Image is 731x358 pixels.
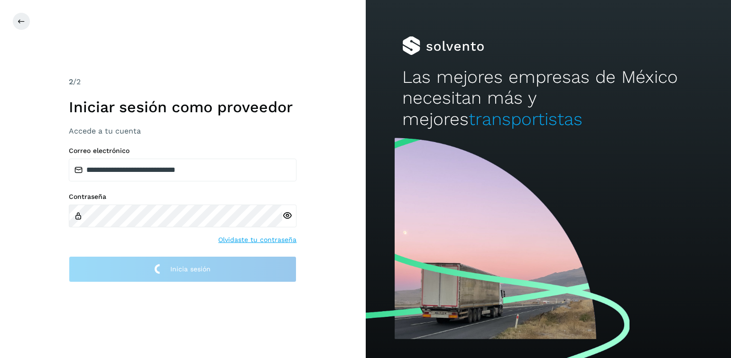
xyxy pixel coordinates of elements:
[69,77,73,86] span: 2
[170,266,211,272] span: Inicia sesión
[69,98,296,116] h1: Iniciar sesión como proveedor
[218,235,296,245] a: Olvidaste tu contraseña
[69,256,296,282] button: Inicia sesión
[69,76,296,88] div: /2
[69,193,296,201] label: Contraseña
[469,109,583,129] span: transportistas
[69,126,296,135] h3: Accede a tu cuenta
[402,67,694,130] h2: Las mejores empresas de México necesitan más y mejores
[69,147,296,155] label: Correo electrónico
